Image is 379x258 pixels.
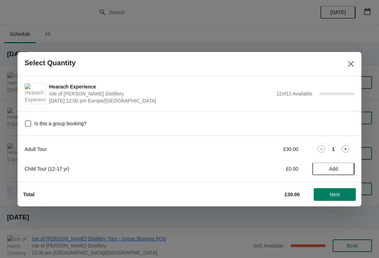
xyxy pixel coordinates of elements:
button: Next [314,188,356,201]
img: Hearach Experience | Isle of Harris Distillery | October 14 | 12:00 pm Europe/London [25,84,45,104]
button: Close [345,58,357,70]
div: Adult Tour [25,146,219,153]
span: Add [329,166,338,172]
h2: Select Quantity [25,59,76,67]
span: Is this a group booking? [34,120,87,127]
strong: £30.00 [285,192,300,197]
span: Hearach Experience [49,83,273,90]
span: Next [330,192,340,197]
strong: 1 [332,146,335,153]
button: Add [312,163,354,175]
span: [DATE] 12:00 pm Europe/[GEOGRAPHIC_DATA] [49,97,273,104]
span: Isle of [PERSON_NAME] Distillery [49,90,273,97]
div: £0.00 [233,165,298,172]
div: £30.00 [233,146,298,153]
strong: Total [23,192,34,197]
span: 12 of 12 Available [276,91,312,97]
div: Child Tour (12-17 yr) [25,165,219,172]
